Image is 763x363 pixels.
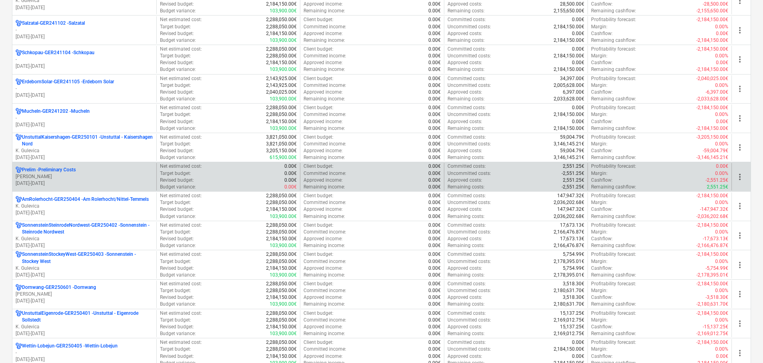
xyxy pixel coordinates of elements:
p: -59,004.79€ [703,147,728,154]
p: 0.00€ [572,118,584,125]
p: Uncommitted costs : [448,53,491,59]
p: -2,184,150.00€ [696,46,728,53]
p: Cashflow : [591,89,613,96]
p: [DATE] - [DATE] [16,330,153,337]
p: Margin : [591,53,607,59]
p: 34,397.00€ [560,75,584,82]
p: 2,288,050.00€ [266,104,297,111]
p: Remaining income : [304,96,345,102]
p: Remaining costs : [448,125,485,132]
p: Committed costs : [448,104,486,111]
div: Project has multi currencies enabled [16,78,22,85]
div: Mucheln-GER241202 -Mucheln-[DATE]-[DATE] [16,108,153,128]
p: 103,900.00€ [270,66,297,73]
p: Profitability forecast : [591,75,636,82]
p: Net estimated cost : [160,104,202,111]
p: 2,143,925.00€ [266,75,297,82]
p: Margin : [591,199,607,206]
p: 0.00€ [572,16,584,23]
p: [DATE] - [DATE] [16,298,153,304]
p: Margin : [591,24,607,30]
p: Profitability forecast : [591,46,636,53]
p: K. Gulevica [16,265,153,272]
p: 0.00€ [428,199,441,206]
p: -2,551.25€ [706,177,728,184]
p: Target budget : [160,170,191,177]
p: 0.00% [715,111,728,118]
p: Client budget : [304,192,333,199]
p: Remaining cashflow : [591,66,636,73]
p: Cashflow : [591,30,613,37]
p: SonnensteinSteinrodeNordwest-GER250402 - Sonnenstein - Steinrode Nordwest [22,222,153,235]
p: 2,288,050.00€ [266,24,297,30]
p: 2,184,150.00€ [554,24,584,30]
p: 2,184,150.00€ [554,37,584,44]
p: 0.00€ [572,30,584,37]
p: 2,288,050.00€ [266,192,297,199]
span: more_vert [735,143,745,152]
p: 2,288,050.00€ [266,199,297,206]
span: more_vert [735,319,745,328]
p: Remaining cashflow : [591,96,636,102]
p: 0.00€ [428,141,441,147]
p: K. Gulevica [16,203,153,210]
p: Committed income : [304,170,346,177]
p: Committed costs : [448,16,486,23]
p: UnstuttalKaisershagen-GER250101 - Unstuttal - Kaisershagen Nord [22,134,153,147]
p: 2,288,050.00€ [266,111,297,118]
p: -2,155,650.00€ [696,8,728,14]
p: 2,143,925.00€ [266,82,297,89]
p: - [16,349,153,356]
div: UnstuttalEigenrode-GER250401 -Unstuttal - Eigenrode SollstedtK. Gulevica[DATE]-[DATE] [16,310,153,337]
div: Project has multi currencies enabled [16,108,22,115]
p: 2,288,050.00€ [266,46,297,53]
p: Committed costs : [448,75,486,82]
div: Prelim -Preliminary Costs[PERSON_NAME][DATE]-[DATE] [16,167,153,187]
p: Remaining cashflow : [591,125,636,132]
p: 2,184,150.00€ [554,125,584,132]
p: Budget variance : [160,154,196,161]
p: Approved costs : [448,89,482,96]
p: 2,184,150.00€ [266,30,297,37]
p: Cashflow : [591,118,613,125]
p: SonnensteinStockeyWest-GER250403 - Sonnenstein - Stockey West [22,251,153,265]
p: 0.00€ [428,177,441,184]
p: Approved costs : [448,30,482,37]
p: 2,184,150.00€ [554,53,584,59]
p: [DATE] - [DATE] [16,180,153,187]
p: Committed income : [304,53,346,59]
p: [DATE] - [DATE] [16,92,153,99]
p: Target budget : [160,199,191,206]
p: Committed costs : [448,163,486,170]
p: -6,397.00€ [706,89,728,96]
p: Net estimated cost : [160,192,202,199]
p: - [16,115,153,122]
p: Uncommitted costs : [448,141,491,147]
p: 0.00€ [428,134,441,141]
p: Revised budget : [160,89,194,96]
p: -2,040,025.00€ [696,75,728,82]
p: 103,900.00€ [270,8,297,14]
p: -2,551.25€ [562,170,584,177]
p: -3,205,150.00€ [696,134,728,141]
p: Salzatal-GER241102 - Salzatal [22,20,85,27]
p: [DATE] - [DATE] [16,356,153,363]
p: Remaining income : [304,37,345,44]
p: 2,551.25€ [563,177,584,184]
p: Approved income : [304,89,343,96]
div: UnstuttalKaisershagen-GER250101 -Unstuttal - Kaisershagen NordK. Gulevica[DATE]-[DATE] [16,134,153,161]
p: Approved costs : [448,118,482,125]
p: Committed income : [304,111,346,118]
p: Approved income : [304,1,343,8]
p: [DATE] - [DATE] [16,122,153,128]
p: [DATE] - [DATE] [16,63,153,70]
p: 0.00€ [428,82,441,89]
p: Cashflow : [591,147,613,154]
p: Approved income : [304,30,343,37]
p: 2,551.25€ [707,184,728,190]
p: Margin : [591,170,607,177]
div: Project has multi currencies enabled [16,20,22,27]
p: 0.00% [715,53,728,59]
p: Committed income : [304,199,346,206]
p: 0.00€ [428,16,441,23]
